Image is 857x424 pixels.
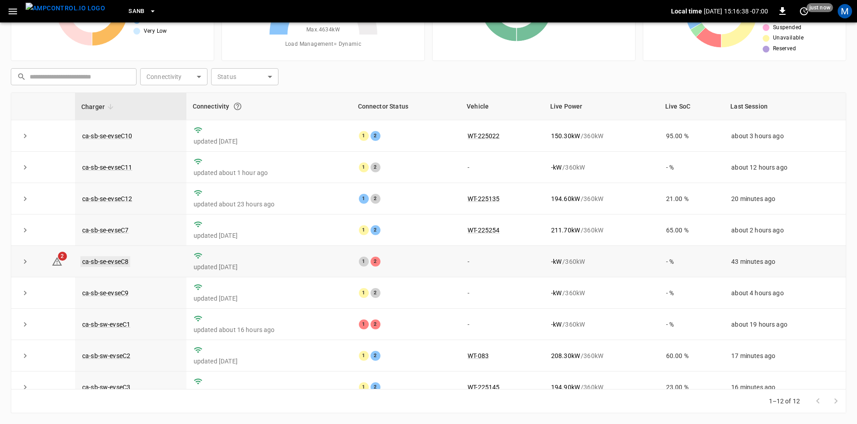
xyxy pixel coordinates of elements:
a: 2 [52,258,62,265]
p: 194.60 kW [551,194,580,203]
p: updated [DATE] [194,357,345,366]
a: ca-sb-se-evseC8 [80,256,130,267]
div: / 360 kW [551,163,652,172]
button: set refresh interval [797,4,811,18]
div: 1 [359,194,369,204]
td: 16 minutes ago [724,372,846,403]
div: / 360 kW [551,226,652,235]
span: SanB [128,6,145,17]
a: ca-sb-se-evseC9 [82,289,128,297]
div: 1 [359,288,369,298]
a: ca-sb-se-evseC11 [82,164,132,171]
a: WT-225254 [468,227,499,234]
div: / 360 kW [551,288,652,297]
a: WT-083 [468,352,489,359]
p: 194.90 kW [551,383,580,392]
span: just now [807,3,833,12]
td: 95.00 % [659,120,724,152]
div: Connectivity [193,98,345,114]
div: / 360 kW [551,351,652,360]
div: 2 [371,131,380,141]
td: - % [659,277,724,309]
td: about 4 hours ago [724,277,846,309]
span: Reserved [773,44,796,53]
button: expand row [18,318,32,331]
div: 2 [371,351,380,361]
p: 211.70 kW [551,226,580,235]
th: Live Power [544,93,659,120]
div: profile-icon [838,4,852,18]
p: updated about 23 hours ago [194,200,345,209]
p: - kW [551,163,561,172]
td: 43 minutes ago [724,246,846,277]
span: Max. 4634 kW [306,26,340,35]
img: ampcontrol.io logo [26,3,105,14]
div: 2 [371,288,380,298]
button: expand row [18,129,32,143]
td: - % [659,309,724,340]
p: updated [DATE] [194,231,345,240]
button: expand row [18,286,32,300]
span: Suspended [773,23,802,32]
td: - [460,309,544,340]
div: / 360 kW [551,194,652,203]
button: expand row [18,223,32,237]
span: Load Management = Dynamic [285,40,362,49]
div: 1 [359,319,369,329]
div: 1 [359,351,369,361]
p: - kW [551,320,561,329]
div: 1 [359,225,369,235]
p: updated about 1 hour ago [194,168,345,177]
button: expand row [18,349,32,363]
td: 23.00 % [659,372,724,403]
div: / 360 kW [551,257,652,266]
p: Local time [671,7,702,16]
td: - [460,152,544,183]
a: WT-225135 [468,195,499,202]
a: ca-sb-sw-evseC3 [82,384,130,391]
button: expand row [18,255,32,268]
span: Unavailable [773,34,804,43]
span: Charger [81,101,116,112]
p: 1–12 of 12 [769,397,800,406]
div: / 360 kW [551,131,652,140]
p: [DATE] 15:16:38 -07:00 [704,7,768,16]
td: - [460,277,544,309]
span: Very Low [144,27,167,36]
a: ca-sb-se-evseC12 [82,195,132,202]
div: 1 [359,131,369,141]
div: 2 [371,194,380,204]
p: - kW [551,257,561,266]
div: 1 [359,382,369,392]
button: expand row [18,192,32,205]
p: - kW [551,288,561,297]
td: - % [659,246,724,277]
p: 150.30 kW [551,131,580,140]
a: ca-sb-se-evseC10 [82,132,132,140]
a: ca-sb-se-evseC7 [82,227,128,234]
div: 2 [371,225,380,235]
p: 208.30 kW [551,351,580,360]
button: expand row [18,161,32,174]
div: 2 [371,162,380,172]
div: / 360 kW [551,320,652,329]
td: about 19 hours ago [724,309,846,340]
td: - [460,246,544,277]
div: 2 [371,319,380,329]
a: WT-225145 [468,384,499,391]
p: updated about 16 hours ago [194,325,345,334]
td: 20 minutes ago [724,183,846,214]
a: ca-sb-sw-evseC1 [82,321,130,328]
a: ca-sb-sw-evseC2 [82,352,130,359]
th: Last Session [724,93,846,120]
p: updated [DATE] [194,262,345,271]
th: Connector Status [352,93,461,120]
p: updated [DATE] [194,137,345,146]
p: updated [DATE] [194,388,345,397]
button: SanB [125,3,160,20]
td: 65.00 % [659,214,724,246]
td: 17 minutes ago [724,340,846,372]
div: 1 [359,162,369,172]
th: Live SoC [659,93,724,120]
td: - % [659,152,724,183]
